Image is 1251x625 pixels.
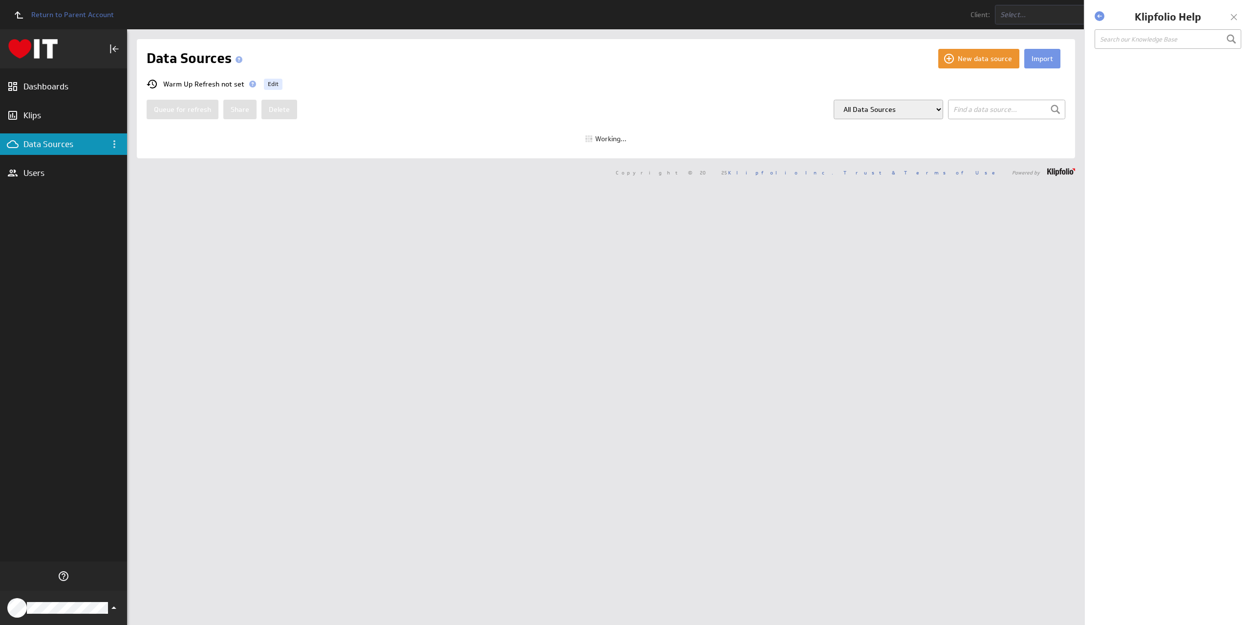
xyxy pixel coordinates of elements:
[1024,49,1060,68] button: Import
[1095,29,1241,49] input: Search our Knowledge Base
[268,78,279,90] span: Edit
[31,11,114,18] span: Return to Parent Account
[8,39,58,59] div: Go to Dashboards
[1107,10,1229,24] h1: Klipfolio Help
[1000,11,1080,18] div: Select...
[23,139,104,150] div: Data Sources
[971,11,990,18] span: Client:
[8,39,58,59] img: Klipfolio logo
[948,100,1065,119] input: Find a data source...
[264,79,282,90] button: Edit
[1012,170,1040,175] span: Powered by
[106,41,123,57] div: Collapse
[23,168,104,178] div: Users
[261,100,297,119] button: Delete
[938,49,1019,68] button: New data source
[8,4,114,25] a: Return to Parent Account
[616,170,833,175] span: Copyright © 2025
[55,568,72,584] div: Help
[163,81,244,87] span: Warm Up Refresh not set
[147,49,246,68] h1: Data Sources
[23,110,104,121] div: Klips
[23,81,104,92] div: Dashboards
[223,100,257,119] button: Share
[147,100,218,119] button: Queue for refresh
[728,169,833,176] a: Klipfolio Inc.
[1047,168,1075,176] img: logo-footer.png
[843,169,1002,176] a: Trust & Terms of Use
[106,136,123,152] div: Data Sources menu
[585,135,626,142] div: Working...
